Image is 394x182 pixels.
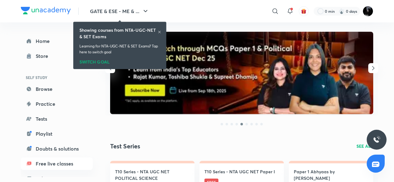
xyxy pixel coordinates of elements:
[21,50,93,62] a: Store
[79,27,158,40] h6: Showing courses from NTA-UGC-NET & SET Exams
[21,128,93,140] a: Playlist
[21,142,93,155] a: Doubts & solutions
[79,44,160,55] p: Learning for NTA-UGC-NET & SET Exams? Tap here to switch goal
[373,136,380,143] img: ttu
[294,168,368,181] h4: Paper 1 Abhyaas by [PERSON_NAME]
[301,8,307,14] img: avatar
[21,157,93,170] a: Free live classes
[21,7,71,14] img: Company Logo
[338,8,345,14] img: streak
[79,57,160,64] div: SWITCH GOAL
[21,83,93,95] a: Browse
[36,52,52,60] div: Store
[110,32,373,114] img: banner
[363,6,373,16] img: Mini John
[21,35,93,47] a: Home
[110,142,140,151] h2: Test Series
[86,5,153,17] button: GATE & ESE - ME & ...
[21,7,71,16] a: Company Logo
[21,113,93,125] a: Tests
[21,98,93,110] a: Practice
[110,32,373,115] a: banner
[115,168,190,181] h4: T10 Series - NTA UGC NET POLITICAL SCIENCE
[356,143,373,149] a: SEE ALL
[204,168,275,175] h4: T10 Series - NTA UGC NET Paper I
[21,72,93,83] h6: SELF STUDY
[299,6,309,16] button: avatar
